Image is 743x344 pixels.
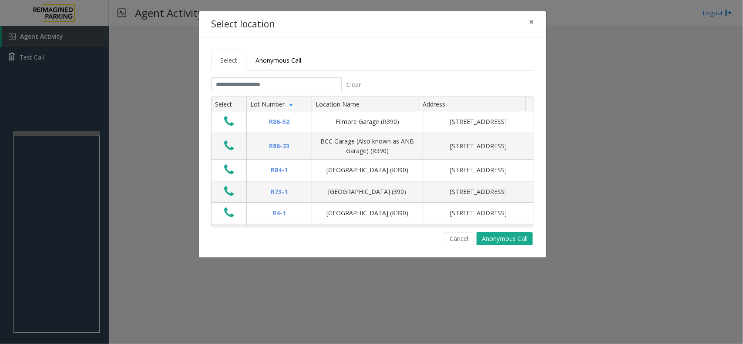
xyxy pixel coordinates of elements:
[342,77,366,92] button: Clear
[317,165,417,175] div: [GEOGRAPHIC_DATA] (R390)
[529,16,534,28] span: ×
[252,165,306,175] div: R84-1
[252,187,306,197] div: R73-1
[428,208,528,218] div: [STREET_ADDRESS]
[252,117,306,127] div: R86-52
[317,137,417,156] div: BCC Garage (Also known as ANB Garage) (R390)
[252,208,306,218] div: R4-1
[252,141,306,151] div: R86-23
[523,11,540,33] button: Close
[211,50,534,71] ul: Tabs
[212,97,246,112] th: Select
[220,56,237,64] span: Select
[428,117,528,127] div: [STREET_ADDRESS]
[256,56,301,64] span: Anonymous Call
[317,187,417,197] div: [GEOGRAPHIC_DATA] (390)
[316,100,360,108] span: Location Name
[317,117,417,127] div: Filmore Garage (R390)
[428,165,528,175] div: [STREET_ADDRESS]
[317,208,417,218] div: [GEOGRAPHIC_DATA] (R390)
[212,97,534,227] div: Data table
[428,141,528,151] div: [STREET_ADDRESS]
[477,232,533,245] button: Anonymous Call
[423,100,445,108] span: Address
[288,100,295,107] span: Sortable
[250,100,285,108] span: Lot Number
[428,187,528,197] div: [STREET_ADDRESS]
[211,17,275,31] h4: Select location
[444,232,474,245] button: Cancel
